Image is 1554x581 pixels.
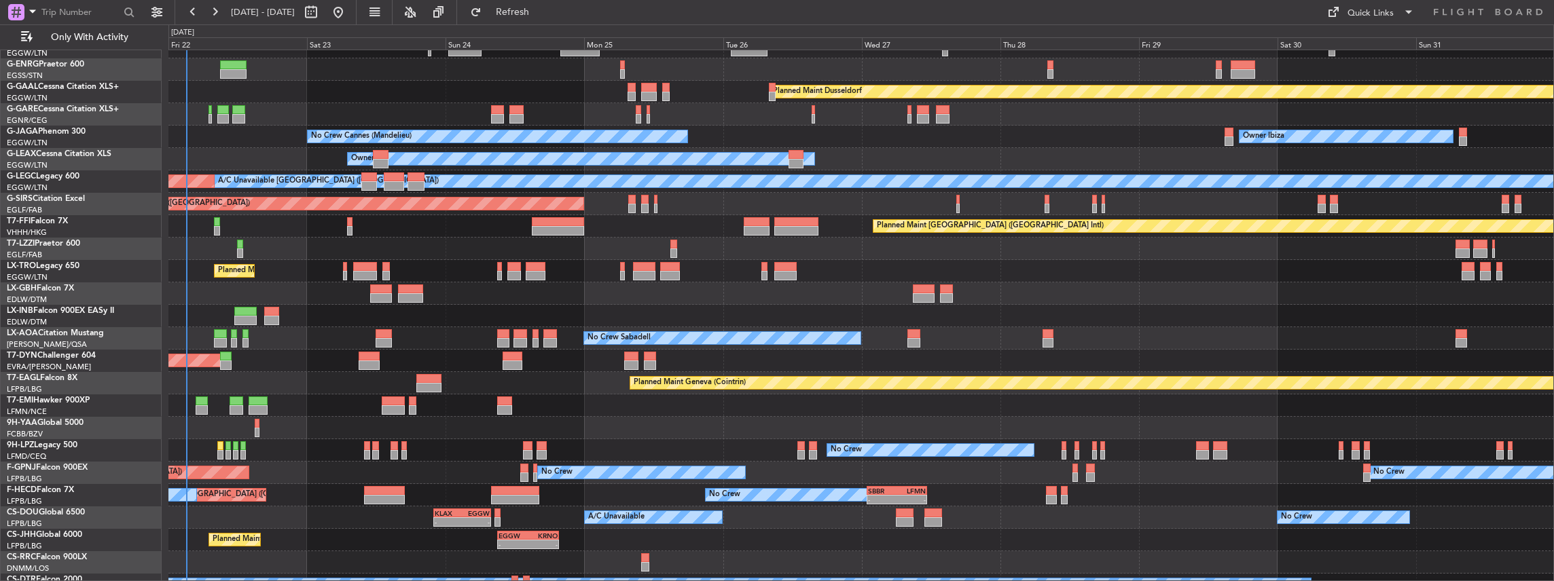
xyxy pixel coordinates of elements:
button: Quick Links [1320,1,1421,23]
span: G-JAGA [7,128,38,136]
div: No Crew [1281,507,1312,527]
button: Only With Activity [15,26,147,48]
a: T7-EAGLFalcon 8X [7,374,77,382]
div: No Crew [831,440,862,460]
a: G-LEGCLegacy 600 [7,172,79,181]
a: EGLF/FAB [7,205,42,215]
div: Quick Links [1348,7,1394,20]
a: LX-TROLegacy 650 [7,262,79,270]
a: T7-EMIHawker 900XP [7,396,90,405]
div: Owner [351,149,374,169]
div: Sat 23 [307,37,446,50]
a: CS-JHHGlobal 6000 [7,531,82,539]
div: No Crew Cannes (Mandelieu) [311,126,412,147]
div: Owner Ibiza [1243,126,1284,147]
a: EDLW/DTM [7,317,47,327]
div: Fri 29 [1139,37,1278,50]
a: [PERSON_NAME]/QSA [7,339,87,350]
div: Planned Maint [GEOGRAPHIC_DATA] ([GEOGRAPHIC_DATA]) [213,529,427,550]
span: G-LEAX [7,150,36,158]
a: EGGW/LTN [7,48,48,58]
div: Planned Maint Geneva (Cointrin) [634,373,746,393]
div: Planned Maint [GEOGRAPHIC_DATA] ([GEOGRAPHIC_DATA]) [127,485,341,505]
a: EGGW/LTN [7,272,48,282]
span: LX-TRO [7,262,36,270]
span: LX-GBH [7,284,37,293]
a: 9H-LPZLegacy 500 [7,441,77,449]
span: T7-EAGL [7,374,40,382]
div: SBBR [868,487,897,495]
span: [DATE] - [DATE] [231,6,295,18]
div: - [528,540,558,548]
span: CS-DOU [7,508,39,517]
span: T7-DYN [7,352,37,360]
a: G-LEAXCessna Citation XLS [7,150,111,158]
a: EGSS/STN [7,71,43,81]
span: F-HECD [7,486,37,494]
a: LFMD/CEQ [7,451,46,462]
a: G-JAGAPhenom 300 [7,128,86,136]
a: G-GAALCessna Citation XLS+ [7,83,119,91]
div: Planned Maint [GEOGRAPHIC_DATA] ([GEOGRAPHIC_DATA] Intl) [877,216,1104,236]
a: T7-DYNChallenger 604 [7,352,96,360]
a: T7-LZZIPraetor 600 [7,240,80,248]
div: - [463,518,490,526]
div: Wed 27 [862,37,1000,50]
div: Fri 22 [168,37,307,50]
a: EGGW/LTN [7,183,48,193]
span: Refresh [484,7,541,17]
span: T7-LZZI [7,240,35,248]
div: Planned Maint Dusseldorf [773,81,862,102]
span: G-GARE [7,105,38,113]
input: Trip Number [41,2,120,22]
div: - [435,518,462,526]
span: F-GPNJ [7,464,36,472]
a: EVRA/[PERSON_NAME] [7,362,91,372]
a: F-GPNJFalcon 900EX [7,464,88,472]
a: LX-AOACitation Mustang [7,329,104,337]
div: A/C Unavailable [588,507,645,527]
div: No Crew Sabadell [588,328,651,348]
a: T7-FFIFalcon 7X [7,217,68,225]
div: LFMN [897,487,926,495]
div: No Crew [709,485,740,505]
a: VHHH/HKG [7,227,47,238]
div: Mon 25 [584,37,723,50]
a: LFPB/LBG [7,384,42,394]
span: T7-FFI [7,217,31,225]
span: CS-RRC [7,553,36,561]
a: LFPB/LBG [7,496,42,506]
span: 9H-YAA [7,419,37,427]
a: FCBB/BZV [7,429,43,439]
a: G-GARECessna Citation XLS+ [7,105,119,113]
a: EGGW/LTN [7,160,48,170]
a: F-HECDFalcon 7X [7,486,74,494]
div: EGGW [499,531,528,540]
a: EGLF/FAB [7,250,42,260]
span: G-ENRG [7,60,39,69]
div: Sat 30 [1278,37,1416,50]
div: - [499,540,528,548]
div: Thu 28 [1000,37,1139,50]
span: LX-INB [7,307,33,315]
a: CS-DOUGlobal 6500 [7,508,85,517]
a: DNMM/LOS [7,563,49,574]
div: KLAX [435,509,462,517]
div: No Crew [541,462,573,483]
a: EDLW/DTM [7,295,47,305]
a: LFPB/LBG [7,474,42,484]
span: G-GAAL [7,83,38,91]
div: - [897,495,926,504]
div: A/C Unavailable [GEOGRAPHIC_DATA] ([GEOGRAPHIC_DATA]) [218,171,439,191]
span: LX-AOA [7,329,38,337]
a: LFPB/LBG [7,541,42,551]
a: LFMN/NCE [7,407,47,417]
div: - [868,495,897,504]
a: LFPB/LBG [7,519,42,529]
a: G-SIRSCitation Excel [7,195,85,203]
span: CS-JHH [7,531,36,539]
div: [DATE] [171,27,194,39]
div: No Crew [1373,462,1405,483]
a: G-ENRGPraetor 600 [7,60,84,69]
span: Only With Activity [35,33,143,42]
